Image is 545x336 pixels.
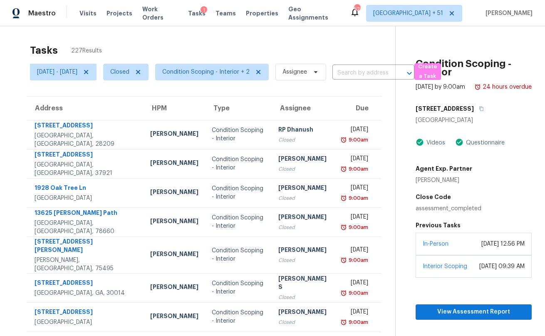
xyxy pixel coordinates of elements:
[482,9,533,17] span: [PERSON_NAME]
[35,308,137,318] div: [STREET_ADDRESS]
[423,264,467,269] a: Interior Scoping
[343,246,368,256] div: [DATE]
[35,194,137,202] div: [GEOGRAPHIC_DATA]
[416,221,532,229] h5: Previous Tasks
[150,188,198,198] div: [PERSON_NAME]
[35,150,137,161] div: [STREET_ADDRESS]
[343,308,368,318] div: [DATE]
[142,5,178,22] span: Work Orders
[278,318,329,326] div: Closed
[216,9,236,17] span: Teams
[455,138,463,147] img: Artifact Present Icon
[347,256,368,264] div: 9:00am
[481,83,532,91] div: 24 hours overdue
[150,129,198,140] div: [PERSON_NAME]
[35,161,137,177] div: [GEOGRAPHIC_DATA], [GEOGRAPHIC_DATA], 37921
[416,116,532,124] div: [GEOGRAPHIC_DATA]
[71,47,102,55] span: 227 Results
[481,240,525,248] div: [DATE] 12:56 PM
[340,223,347,231] img: Overdue Alarm Icon
[422,307,525,317] span: View Assessment Report
[416,304,532,320] button: View Assessment Report
[278,223,329,231] div: Closed
[278,213,329,223] div: [PERSON_NAME]
[35,219,137,236] div: [GEOGRAPHIC_DATA], [GEOGRAPHIC_DATA], 78660
[35,237,137,256] div: [STREET_ADDRESS][PERSON_NAME]
[340,318,347,326] img: Overdue Alarm Icon
[278,136,329,144] div: Closed
[188,10,206,16] span: Tasks
[340,165,347,173] img: Overdue Alarm Icon
[278,125,329,136] div: RP Dhanush
[463,139,505,147] div: Questionnaire
[347,318,368,326] div: 9:00am
[205,97,272,120] th: Type
[416,176,472,184] div: [PERSON_NAME]
[162,68,250,76] span: Condition Scoping - Interior + 2
[35,318,137,326] div: [GEOGRAPHIC_DATA]
[288,5,340,22] span: Geo Assignments
[424,139,445,147] div: Videos
[246,9,278,17] span: Properties
[35,289,137,297] div: [GEOGRAPHIC_DATA], GA, 30014
[340,256,347,264] img: Overdue Alarm Icon
[347,136,368,144] div: 9:00am
[278,194,329,202] div: Closed
[416,164,472,173] h5: Agent Exp. Partner
[474,101,485,116] button: Copy Address
[278,293,329,301] div: Closed
[336,97,381,120] th: Due
[278,308,329,318] div: [PERSON_NAME]
[343,125,368,136] div: [DATE]
[423,241,448,247] a: In-Person
[30,46,58,55] h2: Tasks
[278,184,329,194] div: [PERSON_NAME]
[347,289,368,297] div: 9:00am
[150,217,198,227] div: [PERSON_NAME]
[212,279,265,296] div: Condition Scoping - Interior
[212,309,265,325] div: Condition Scoping - Interior
[35,121,137,132] div: [STREET_ADDRESS]
[35,279,137,289] div: [STREET_ADDRESS]
[278,246,329,256] div: [PERSON_NAME]
[416,60,532,76] h2: Condition Scoping - Interior
[278,154,329,165] div: [PERSON_NAME]
[150,159,198,169] div: [PERSON_NAME]
[212,184,265,201] div: Condition Scoping - Interior
[150,312,198,322] div: [PERSON_NAME]
[343,213,368,223] div: [DATE]
[340,136,347,144] img: Overdue Alarm Icon
[343,184,368,194] div: [DATE]
[332,67,391,80] input: Search by address
[278,274,329,293] div: [PERSON_NAME] S
[212,155,265,172] div: Condition Scoping - Interior
[272,97,336,120] th: Assignee
[212,246,265,263] div: Condition Scoping - Interior
[343,279,368,289] div: [DATE]
[27,97,144,120] th: Address
[354,5,360,13] div: 522
[416,138,424,147] img: Artifact Present Icon
[416,105,474,113] h5: [STREET_ADDRESS]
[110,68,129,76] span: Closed
[404,67,415,79] button: Open
[201,6,207,15] div: 1
[37,68,77,76] span: [DATE] - [DATE]
[212,126,265,143] div: Condition Scoping - Interior
[416,193,532,201] h5: Close Code
[35,132,137,148] div: [GEOGRAPHIC_DATA], [GEOGRAPHIC_DATA], 28209
[144,97,205,120] th: HPM
[347,223,368,231] div: 9:00am
[150,283,198,293] div: [PERSON_NAME]
[107,9,132,17] span: Projects
[373,9,443,17] span: [GEOGRAPHIC_DATA] + 51
[416,204,532,213] div: assessment_completed
[35,184,137,194] div: 1928 Oak Tree Ln
[416,83,465,91] div: [DATE] by 9:00am
[35,209,137,219] div: 13625 [PERSON_NAME] Path
[414,63,441,80] button: Create a Task
[212,214,265,230] div: Condition Scoping - Interior
[28,9,56,17] span: Maestro
[278,256,329,264] div: Closed
[340,289,347,297] img: Overdue Alarm Icon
